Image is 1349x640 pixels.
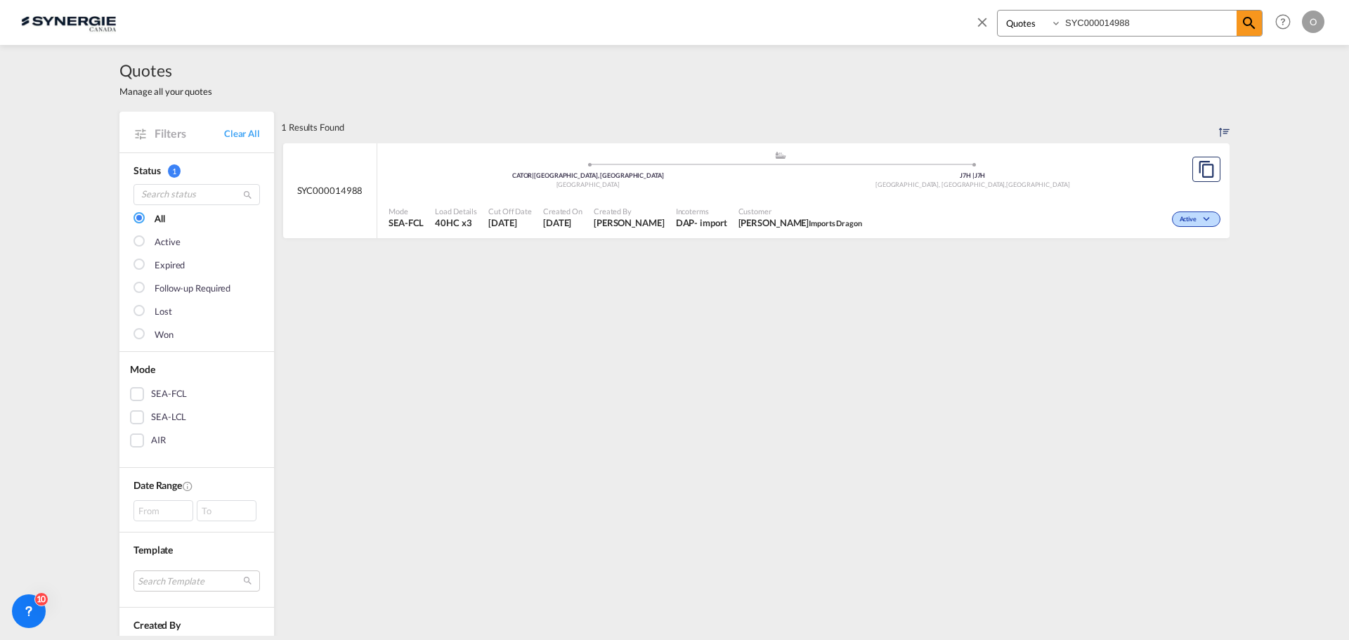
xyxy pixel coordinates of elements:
md-icon: icon-chevron-down [1200,216,1217,223]
md-icon: Created On [182,481,193,492]
div: O [1302,11,1324,33]
span: [GEOGRAPHIC_DATA] [556,181,620,188]
div: DAP [676,216,695,229]
div: Active [155,235,180,249]
span: Incoterms [676,206,727,216]
md-icon: icon-close [975,14,990,30]
span: Manage all your quotes [119,85,212,98]
input: Enter Quotation Number [1062,11,1237,35]
span: Status [133,164,160,176]
span: Template [133,544,173,556]
button: Copy Quote [1192,157,1220,182]
span: SEA-FCL [389,216,424,229]
div: 1 Results Found [281,112,344,143]
span: Customer [738,206,862,216]
a: Clear All [224,127,260,140]
div: Won [155,328,174,342]
div: DAP import [676,216,727,229]
div: AIR [151,433,166,448]
span: Created By [594,206,665,216]
span: 23 Sep 2025 [488,216,532,229]
md-icon: icon-magnify [242,190,253,200]
span: Date Range [133,479,182,491]
div: Lost [155,305,172,319]
div: SYC000014988 assets/icons/custom/ship-fill.svgassets/icons/custom/roll-o-plane.svgOriginToronto, ... [283,143,1230,239]
div: SEA-FCL [151,387,187,401]
md-checkbox: AIR [130,433,263,448]
md-checkbox: SEA-FCL [130,387,263,401]
span: J7H [960,171,975,179]
span: | [532,171,534,179]
span: Imports Dragon [809,218,862,228]
md-checkbox: SEA-LCL [130,410,263,424]
span: Charles Clement Imports Dragon [738,216,862,229]
div: SEA-LCL [151,410,186,424]
div: Help [1271,10,1302,35]
md-icon: assets/icons/custom/copyQuote.svg [1198,161,1215,178]
span: Created On [543,206,582,216]
div: Expired [155,259,185,273]
span: Cut Off Date [488,206,532,216]
div: Follow-up Required [155,282,230,296]
span: Load Details [435,206,477,216]
span: | [972,171,975,179]
span: icon-magnify [1237,11,1262,36]
div: All [155,212,165,226]
span: Help [1271,10,1295,34]
div: Status 1 [133,164,260,178]
img: 1f56c880d42311ef80fc7dca854c8e59.png [21,6,116,38]
span: 1 [168,164,181,178]
span: Active [1180,215,1200,225]
span: 40HC x 3 [435,216,477,229]
span: Mode [130,363,155,375]
span: Filters [155,126,224,141]
span: Pablo Gomez Saldarriaga [594,216,665,229]
span: J7H [975,171,986,179]
span: [GEOGRAPHIC_DATA], [GEOGRAPHIC_DATA] [875,181,1006,188]
div: To [197,500,256,521]
div: Change Status Here [1172,211,1220,227]
span: 23 Sep 2025 [543,216,582,229]
div: - import [694,216,726,229]
span: , [1005,181,1006,188]
div: Sort by: Created On [1219,112,1230,143]
span: CATOR [GEOGRAPHIC_DATA], [GEOGRAPHIC_DATA] [512,171,664,179]
div: From [133,500,193,521]
span: icon-close [975,10,997,44]
md-icon: assets/icons/custom/ship-fill.svg [772,152,789,159]
span: [GEOGRAPHIC_DATA] [1006,181,1069,188]
span: Mode [389,206,424,216]
span: Quotes [119,59,212,81]
span: SYC000014988 [297,184,363,197]
span: From To [133,500,260,521]
md-icon: icon-magnify [1241,15,1258,32]
input: Search status [133,184,260,205]
span: Created By [133,619,181,631]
